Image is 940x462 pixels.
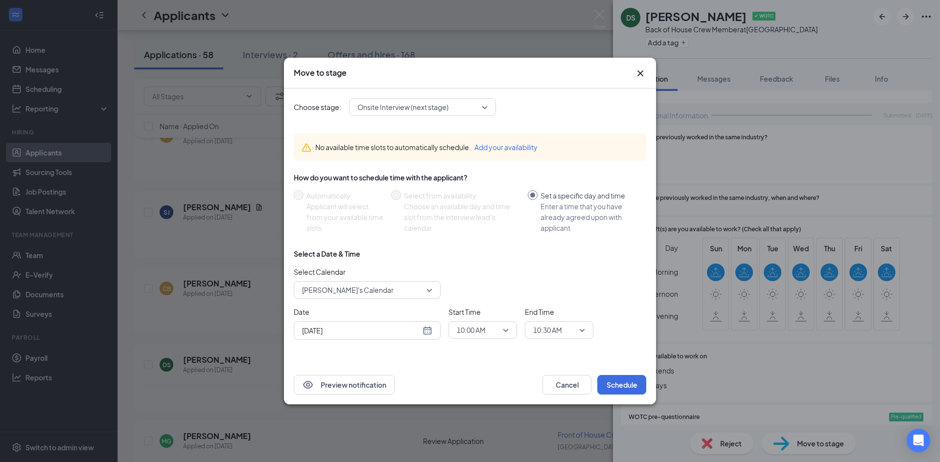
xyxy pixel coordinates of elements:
h3: Move to stage [294,67,347,78]
button: EyePreview notification [294,375,395,395]
div: How do you want to schedule time with the applicant? [294,173,646,182]
svg: Cross [634,67,646,79]
span: Select Calendar [294,266,441,277]
div: Enter a time that you have already agreed upon with applicant [540,201,638,233]
span: 10:00 AM [457,323,486,337]
div: Choose an available day and time slot from the interview lead’s calendar [404,201,520,233]
svg: Eye [302,379,314,391]
button: Schedule [597,375,646,395]
span: Date [294,307,441,317]
div: Set a specific day and time [540,190,638,201]
div: No available time slots to automatically schedule. [315,142,638,153]
div: Select from availability [404,190,520,201]
span: Start Time [448,307,517,317]
span: Onsite Interview (next stage) [357,100,448,114]
button: Add your availability [474,142,538,153]
div: Open Intercom Messenger [907,429,930,452]
span: 10:30 AM [533,323,562,337]
div: Automatically [306,190,383,201]
button: Close [634,67,646,79]
span: End Time [525,307,593,317]
span: Choose stage: [294,102,341,112]
div: Applicant will select from your available time slots [306,201,383,233]
svg: Warning [302,143,311,153]
div: Select a Date & Time [294,249,360,259]
input: Aug 27, 2025 [302,325,421,336]
span: [PERSON_NAME]'s Calendar [302,283,394,297]
button: Cancel [542,375,591,395]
